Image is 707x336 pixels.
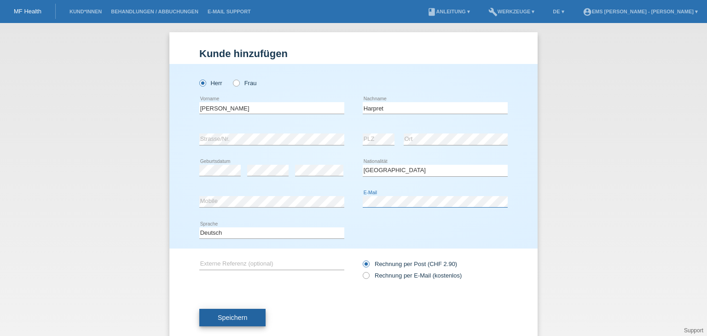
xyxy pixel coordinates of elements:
[583,7,592,17] i: account_circle
[363,272,462,279] label: Rechnung per E-Mail (kostenlos)
[65,9,106,14] a: Kund*innen
[548,9,568,14] a: DE ▾
[488,7,498,17] i: build
[233,80,239,86] input: Frau
[684,327,703,334] a: Support
[199,48,508,59] h1: Kunde hinzufügen
[218,314,247,321] span: Speichern
[106,9,203,14] a: Behandlungen / Abbuchungen
[363,261,369,272] input: Rechnung per Post (CHF 2.90)
[199,309,266,326] button: Speichern
[199,80,205,86] input: Herr
[203,9,255,14] a: E-Mail Support
[578,9,702,14] a: account_circleEMS [PERSON_NAME] - [PERSON_NAME] ▾
[363,272,369,284] input: Rechnung per E-Mail (kostenlos)
[199,80,222,87] label: Herr
[484,9,539,14] a: buildWerkzeuge ▾
[363,261,457,267] label: Rechnung per Post (CHF 2.90)
[427,7,436,17] i: book
[423,9,475,14] a: bookAnleitung ▾
[14,8,41,15] a: MF Health
[233,80,256,87] label: Frau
